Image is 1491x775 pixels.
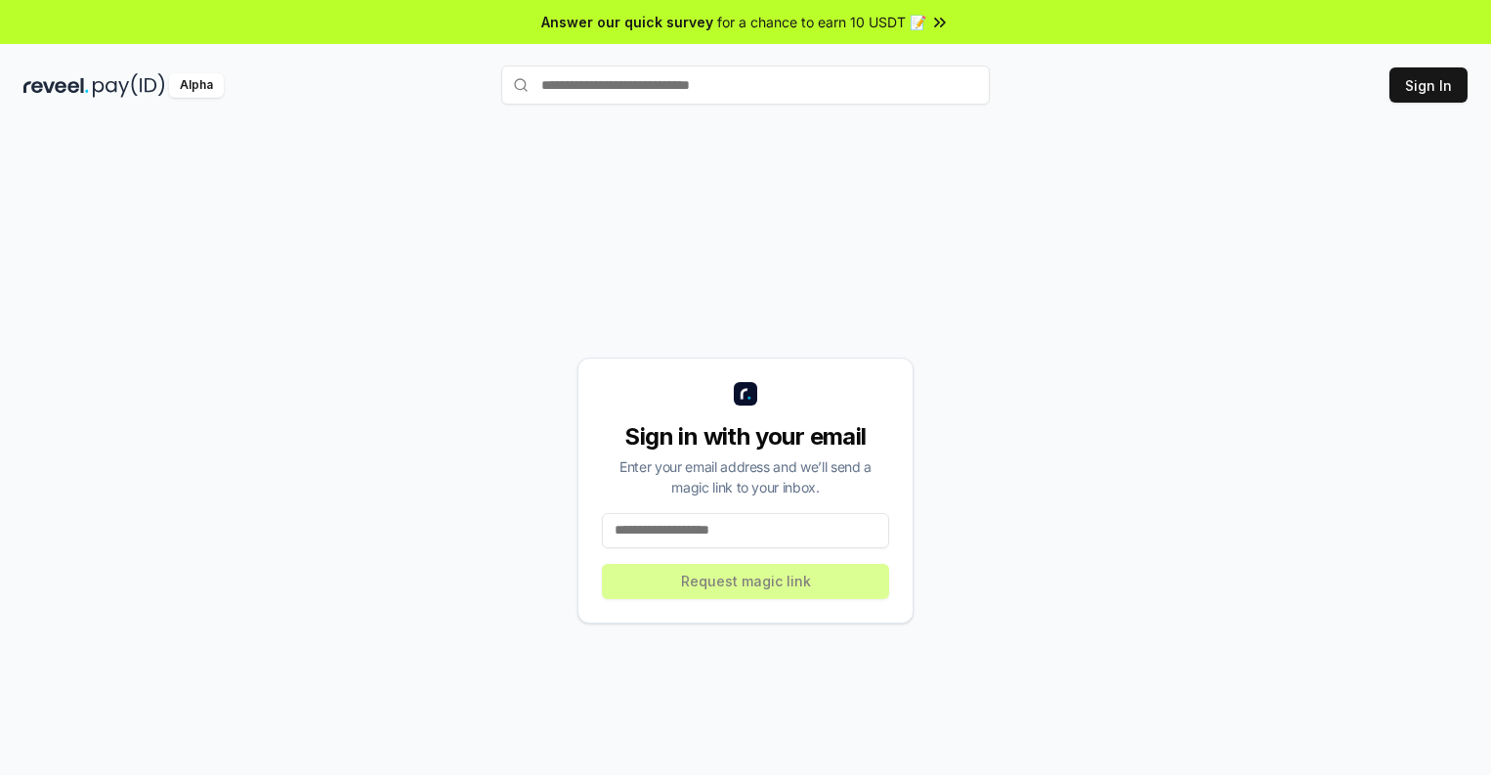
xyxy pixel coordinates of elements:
[1389,67,1468,103] button: Sign In
[717,12,926,32] span: for a chance to earn 10 USDT 📝
[93,73,165,98] img: pay_id
[541,12,713,32] span: Answer our quick survey
[602,421,889,452] div: Sign in with your email
[734,382,757,406] img: logo_small
[23,73,89,98] img: reveel_dark
[169,73,224,98] div: Alpha
[602,456,889,497] div: Enter your email address and we’ll send a magic link to your inbox.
